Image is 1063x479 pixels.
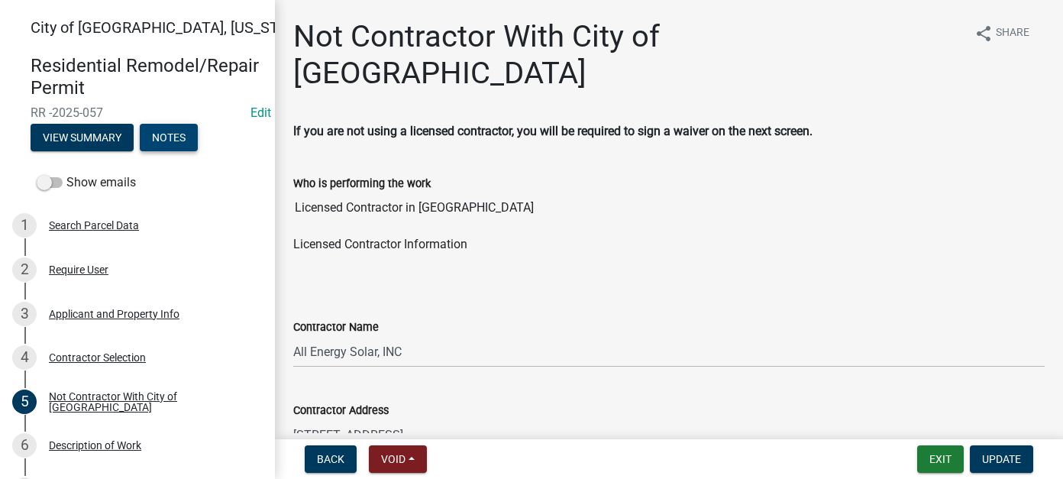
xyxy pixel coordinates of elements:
[12,433,37,458] div: 6
[140,132,198,144] wm-modal-confirm: Notes
[996,24,1029,43] span: Share
[12,390,37,414] div: 5
[140,124,198,151] button: Notes
[970,445,1033,473] button: Update
[31,124,134,151] button: View Summary
[293,179,431,189] label: Who is performing the work
[31,55,263,99] h4: Residential Remodel/Repair Permit
[293,322,379,333] label: Contractor Name
[12,257,37,282] div: 2
[49,220,139,231] div: Search Parcel Data
[369,445,427,473] button: Void
[974,24,993,43] i: share
[49,309,179,319] div: Applicant and Property Info
[982,453,1021,465] span: Update
[293,124,813,138] strong: If you are not using a licensed contractor, you will be required to sign a waiver on the next scr...
[12,345,37,370] div: 4
[962,18,1042,48] button: shareShare
[293,18,959,92] h1: Not Contractor With City of [GEOGRAPHIC_DATA]
[49,264,108,275] div: Require User
[31,105,244,120] span: RR -2025-057
[305,445,357,473] button: Back
[49,352,146,363] div: Contractor Selection
[49,391,250,413] div: Not Contractor With City of [GEOGRAPHIC_DATA]
[49,440,141,451] div: Description of Work
[250,105,271,120] a: Edit
[250,105,271,120] wm-modal-confirm: Edit Application Number
[31,18,309,37] span: City of [GEOGRAPHIC_DATA], [US_STATE]
[917,445,964,473] button: Exit
[293,235,1045,254] p: Licensed Contractor Information
[381,453,405,465] span: Void
[31,132,134,144] wm-modal-confirm: Summary
[317,453,344,465] span: Back
[293,406,389,416] label: Contractor Address
[12,302,37,326] div: 3
[37,173,136,192] label: Show emails
[12,213,37,238] div: 1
